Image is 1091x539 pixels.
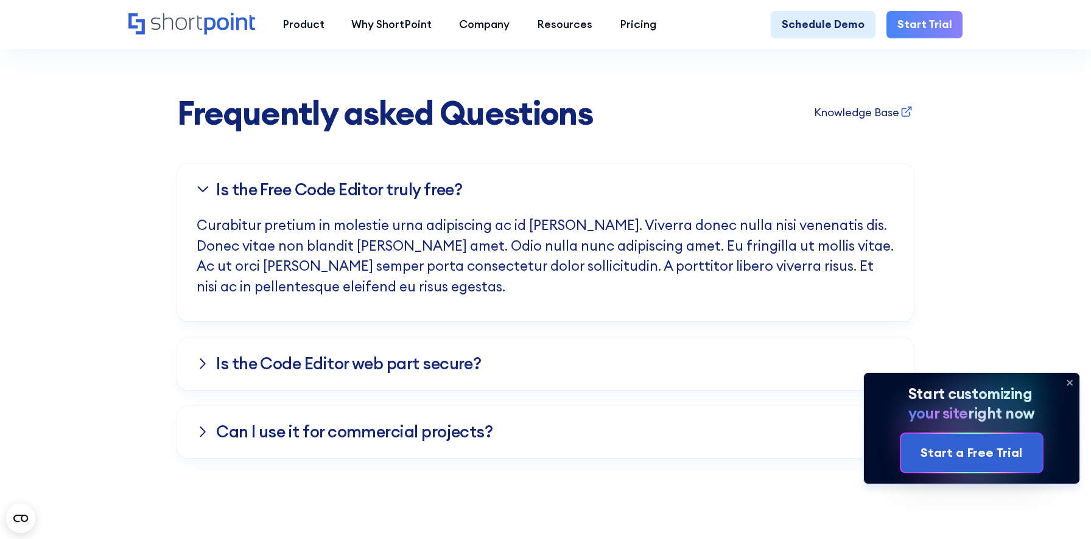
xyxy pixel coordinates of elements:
[606,11,670,38] a: Pricing
[620,16,656,33] div: Pricing
[197,215,894,321] p: Curabitur pretium in molestie urna adipiscing ac id [PERSON_NAME]. Viverra donec nulla nisi venen...
[446,11,524,38] a: Company
[216,423,493,441] h3: Ca﻿n I use it for commercial projects?
[128,13,255,37] a: Home
[216,355,481,373] h3: Is the Code Editor web part secure?
[901,434,1042,471] a: Start a Free Trial
[771,11,875,38] a: Schedule Demo
[6,504,35,533] button: Open CMP widget
[886,11,963,38] a: Start Trial
[537,16,592,33] div: Resources
[459,16,510,33] div: Company
[338,11,446,38] a: Why ShortPoint
[177,95,593,131] span: Frequently asked Questions
[814,104,914,121] a: Knowledge Base
[216,181,462,199] h3: Is the Free Co﻿de Editor truly free?
[921,443,1022,462] div: Start a Free Trial
[524,11,606,38] a: Resources
[268,11,338,38] a: Product
[351,16,432,33] div: Why ShortPoint
[814,107,899,118] div: Knowledge Base
[282,16,324,33] div: Product
[1030,481,1091,539] iframe: Chat Widget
